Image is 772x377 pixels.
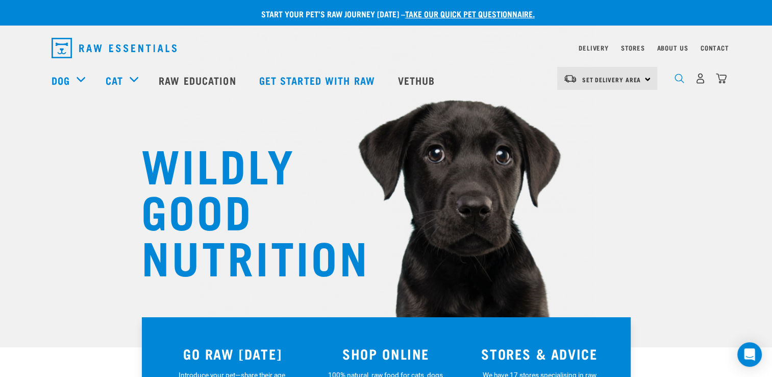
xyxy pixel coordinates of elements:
[141,140,345,278] h1: WILDLY GOOD NUTRITION
[315,346,457,362] h3: SHOP ONLINE
[737,342,762,367] div: Open Intercom Messenger
[695,73,706,84] img: user.png
[388,60,448,101] a: Vethub
[162,346,304,362] h3: GO RAW [DATE]
[43,34,729,62] nav: dropdown navigation
[405,11,535,16] a: take our quick pet questionnaire.
[582,78,641,81] span: Set Delivery Area
[716,73,727,84] img: home-icon@2x.png
[621,46,645,50] a: Stores
[52,73,70,88] a: Dog
[579,46,608,50] a: Delivery
[106,73,123,88] a: Cat
[657,46,688,50] a: About Us
[469,346,610,362] h3: STORES & ADVICE
[701,46,729,50] a: Contact
[675,74,684,83] img: home-icon-1@2x.png
[563,74,577,83] img: van-moving.png
[249,60,388,101] a: Get started with Raw
[148,60,248,101] a: Raw Education
[52,38,177,58] img: Raw Essentials Logo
